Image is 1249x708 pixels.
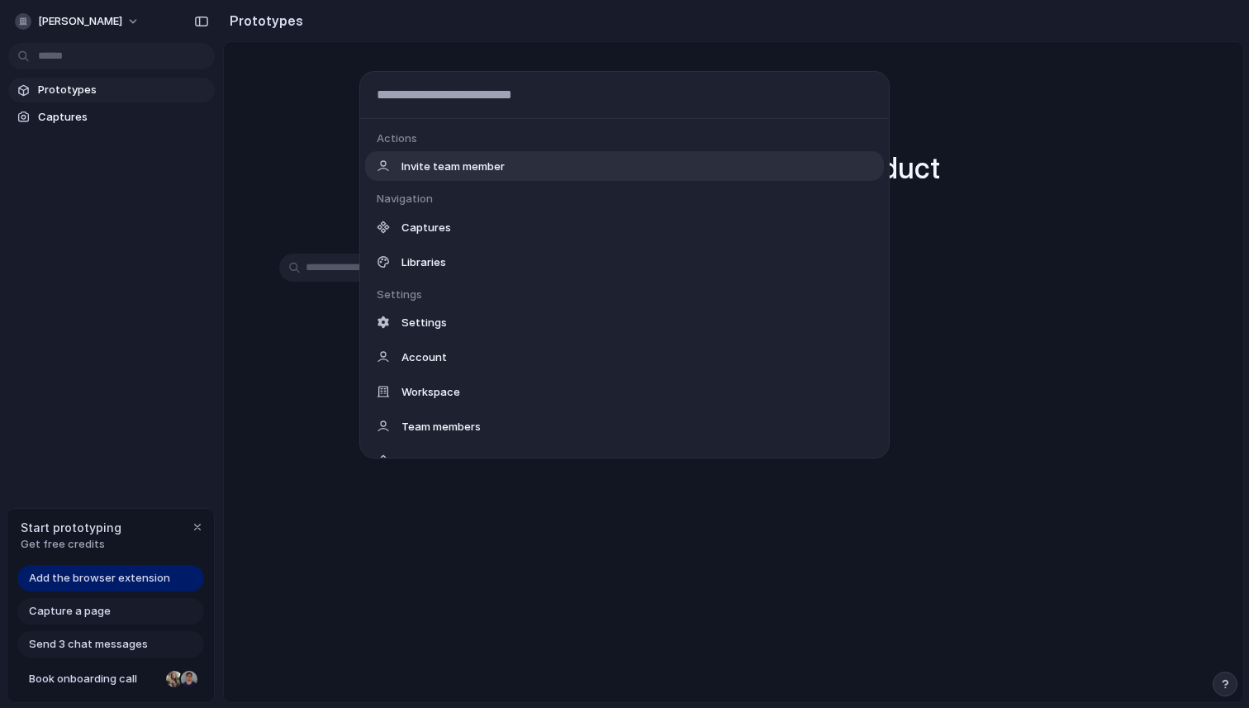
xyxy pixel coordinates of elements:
span: Account [401,349,447,365]
span: Workspace [401,383,460,400]
div: Suggestions [360,119,889,458]
span: Captures [401,219,451,235]
div: Settings [377,287,889,303]
span: Integrations [401,453,466,469]
span: Settings [401,314,447,330]
span: Team members [401,418,481,435]
div: Navigation [377,191,889,207]
span: Libraries [401,254,446,270]
div: Actions [377,131,889,147]
span: Invite team member [401,158,505,174]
